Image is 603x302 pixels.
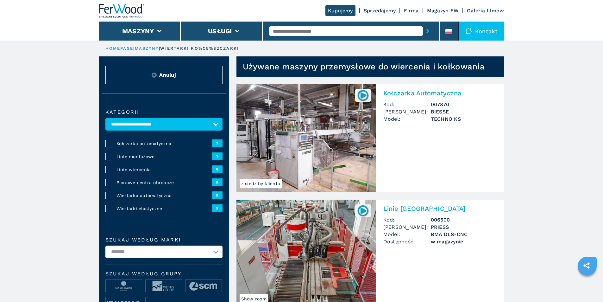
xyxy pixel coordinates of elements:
a: HOMEPAGE [105,46,134,51]
a: Sprzedajemy [364,8,396,14]
h3: BMA DLS-CNC [431,231,497,238]
span: Kod: [383,216,431,223]
span: Linie wiercenia [116,166,212,173]
img: Reset [152,73,157,78]
h2: Linie [GEOGRAPHIC_DATA] [383,205,497,212]
span: 8 [212,191,223,199]
h3: BIESSE [431,108,497,115]
img: image [146,280,182,292]
iframe: Chat [576,273,598,297]
span: 9 [212,178,223,186]
span: Wiertarka automatyczna [116,192,212,199]
a: Kołczarka Automatyczna BIESSE TECHNO KSz siedziby klienta007870Kołczarka AutomatycznaKod:007870[P... [236,84,504,192]
img: image [185,280,222,292]
span: [PERSON_NAME]: [383,223,431,231]
img: 006500 [357,204,369,217]
label: kategorii [105,110,223,115]
span: Pionowe centra obróbcze [116,179,212,186]
h3: TECHNO KS [431,115,497,123]
span: | [133,46,135,51]
span: 1 [212,152,223,160]
a: sharethis [579,258,594,273]
p: wiertarki ko%C5%82czarki [160,46,239,51]
button: Usługi [208,27,232,35]
span: Szukaj według grupy [105,271,223,276]
span: 6 [212,165,223,173]
span: Dostępność: [383,238,431,245]
img: Ferwood [99,4,145,18]
button: submit-button [423,24,433,38]
a: Firma [404,8,418,14]
img: image [106,280,142,292]
h3: PRIESS [431,223,497,231]
span: Model: [383,231,431,238]
span: Model: [383,115,431,123]
a: maszyny [135,46,159,51]
button: Maszyny [122,27,154,35]
a: Kupujemy [325,5,355,16]
span: Anuluj [159,71,176,79]
span: Kod: [383,101,431,108]
span: Linie montażowe [116,153,212,160]
button: ResetAnuluj [105,66,223,84]
span: z siedziby klienta [240,179,282,188]
span: | [159,46,160,51]
img: 007870 [357,89,369,101]
h3: 006500 [431,216,497,223]
span: Kołczarka automatyczna [116,140,212,147]
h3: 007870 [431,101,497,108]
label: Szukaj według marki [105,237,223,242]
h1: Używane maszyny przemysłowe do wiercenia i kołkowania [243,61,485,72]
span: 5 [212,204,223,212]
span: [PERSON_NAME]: [383,108,431,115]
span: 7 [212,139,223,147]
a: Galeria filmów [467,8,504,14]
img: Kołczarka Automatyczna BIESSE TECHNO KS [236,84,376,192]
a: Magazyn FW [427,8,459,14]
div: Kontakt [459,22,504,41]
span: w magazynie [431,238,497,245]
img: Kontakt [466,28,472,34]
h2: Kołczarka Automatyczna [383,89,497,97]
span: Wiertarki elastyczne [116,205,212,212]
